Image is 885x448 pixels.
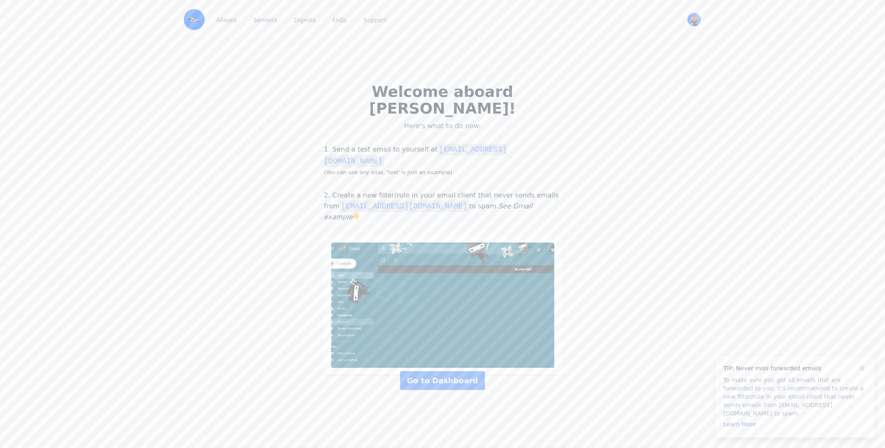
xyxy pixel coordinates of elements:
[331,243,554,368] img: Add noreply@eml.monster to a Never Send to Spam filter in Gmail
[349,84,536,117] h2: Welcome aboard [PERSON_NAME]!
[340,200,469,212] code: [EMAIL_ADDRESS][DOMAIN_NAME]
[723,421,756,428] a: Learn More
[723,376,866,418] p: To make sure you get all emails that are forwarded to you, it's recommended to create a new filte...
[400,371,484,390] a: Go to Dashboard
[322,190,563,222] p: 2. Create a new filter/rule in your email client that never sends emails from to spam. 👇
[723,364,866,372] h4: TIP: Never miss forwarded emails
[322,144,563,177] p: 1. Send a test email to yourself at
[324,144,507,167] code: [EMAIL_ADDRESS][DOMAIN_NAME]
[324,202,533,221] i: See Gmail example
[687,12,702,27] button: User menu
[349,122,536,130] p: Here's what to do now:
[184,9,205,30] img: Email Monster
[324,169,453,175] small: (You can use any alias, 'test' is just an example)
[687,13,701,26] img: bob's Avatar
